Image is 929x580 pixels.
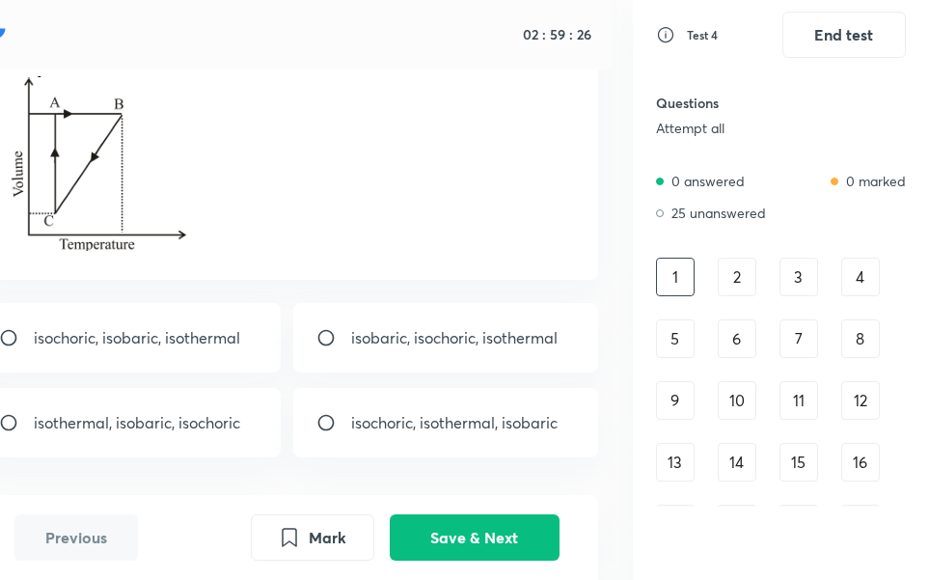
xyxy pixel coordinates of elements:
[718,258,756,296] div: 2
[34,411,240,434] p: isothermal, isobaric, isochoric
[779,381,818,420] div: 11
[779,258,818,296] div: 3
[656,319,695,358] div: 5
[671,203,766,223] p: 25 unanswered
[351,411,558,434] p: isochoric, isothermal, isobaric
[718,319,756,358] div: 6
[718,443,756,482] div: 14
[390,514,560,561] button: Save & Next
[656,121,831,136] div: Attempt all
[841,381,880,420] div: 12
[656,505,695,543] div: 17
[779,505,818,543] div: 19
[782,12,906,58] button: End test
[251,514,374,561] button: Mark
[779,443,818,482] div: 15
[573,25,591,44] h5: 26
[718,505,756,543] div: 18
[351,326,558,349] p: isobaric, isochoric, isothermal
[34,326,240,349] p: isochoric, isobaric, isothermal
[671,171,745,191] p: 0 answered
[687,26,718,43] h6: Test 4
[656,443,695,482] div: 13
[841,258,880,296] div: 4
[523,25,546,44] h5: 02 :
[841,505,880,543] div: 20
[656,381,695,420] div: 9
[841,443,880,482] div: 16
[656,93,831,113] h5: Questions
[779,319,818,358] div: 7
[841,319,880,358] div: 8
[546,25,573,44] h5: 59 :
[14,514,138,561] button: Previous
[846,171,906,191] p: 0 marked
[656,258,695,296] div: 1
[718,381,756,420] div: 10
